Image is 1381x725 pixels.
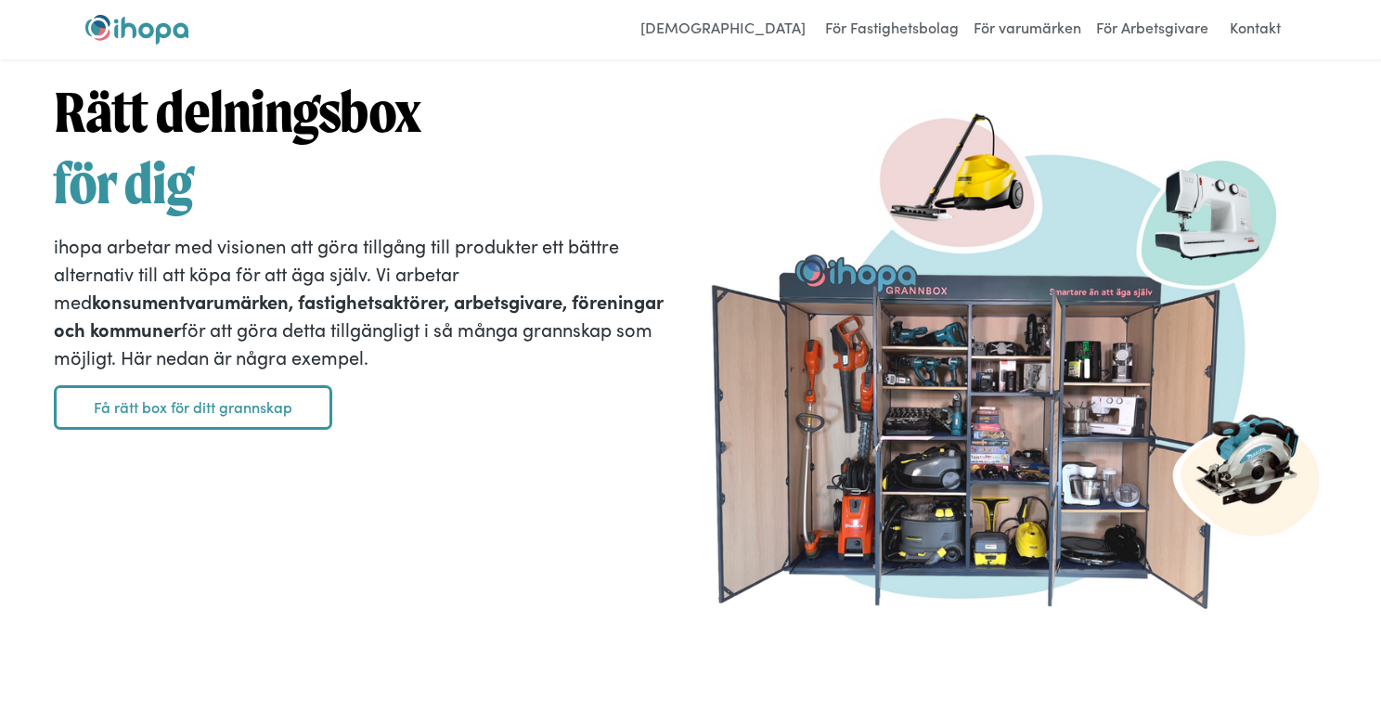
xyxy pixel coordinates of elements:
a: Kontakt [1219,15,1292,45]
a: home [85,15,188,45]
strong: för dig [54,149,193,217]
a: [DEMOGRAPHIC_DATA] [631,15,815,45]
strong: konsumentvarumärken, fastighetsaktörer, arbetsgivare, föreningar och kommuner [54,288,663,342]
strong: Rätt delningsbox ‍ [54,78,420,146]
a: För Fastighetsbolag [820,15,963,45]
img: ihopa logo [85,15,188,45]
a: För Arbetsgivare [1091,15,1213,45]
a: Få rätt box för ditt grannskap [54,385,332,430]
p: ihopa arbetar med visionen att göra tillgång till produkter ett bättre alternativ till att köpa f... [54,231,681,370]
a: För varumärken [969,15,1086,45]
